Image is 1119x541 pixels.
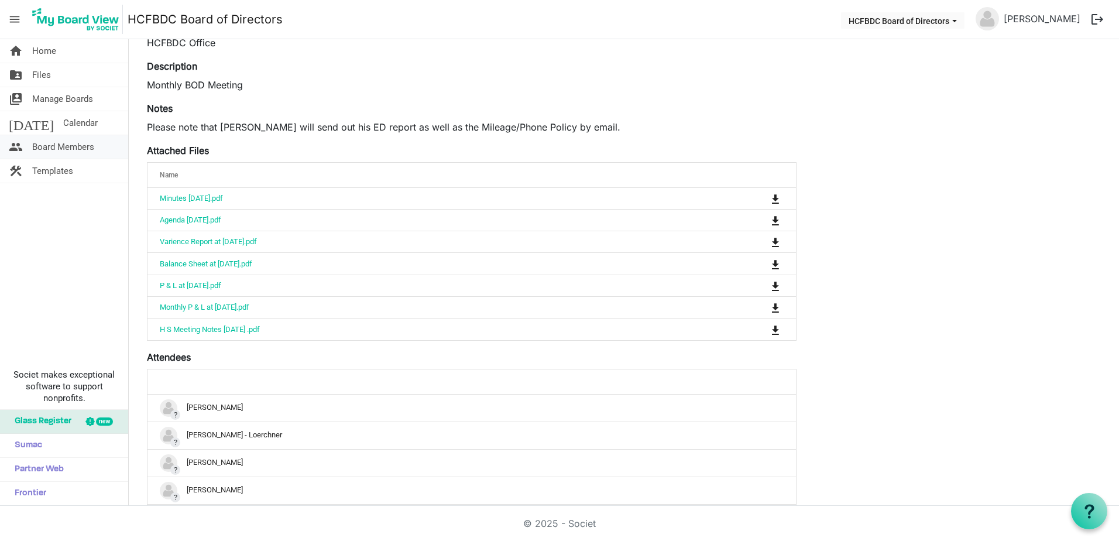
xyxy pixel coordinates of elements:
[160,399,177,417] img: no-profile-picture.svg
[96,417,113,426] div: new
[9,87,23,111] span: switch_account
[160,171,178,179] span: Name
[160,215,221,224] a: Agenda [DATE].pdf
[147,36,797,50] div: HCFBDC Office
[723,296,796,318] td: is Command column column header
[147,231,723,252] td: Varience Report at August 31, 2025.pdf is template cell column header Name
[147,143,209,157] label: Attached Files
[147,101,173,115] label: Notes
[9,159,23,183] span: construction
[841,12,964,29] button: HCFBDC Board of Directors dropdownbutton
[147,209,723,231] td: Agenda September 2025.pdf is template cell column header Name
[29,5,123,34] img: My Board View Logo
[147,318,723,340] td: H S Meeting Notes September 8, 2025 .pdf is template cell column header Name
[32,63,51,87] span: Files
[147,120,797,134] p: Please note that [PERSON_NAME] will send out his ED report as well as the Mileage/Phone Policy by...
[170,437,180,447] span: ?
[723,188,796,209] td: is Command column column header
[160,259,252,268] a: Balance Sheet at [DATE].pdf
[160,427,177,444] img: no-profile-picture.svg
[32,39,56,63] span: Home
[9,482,46,505] span: Frontier
[9,111,54,135] span: [DATE]
[4,8,26,30] span: menu
[767,278,784,294] button: Download
[160,482,784,499] div: [PERSON_NAME]
[32,159,73,183] span: Templates
[1085,7,1110,32] button: logout
[147,275,723,296] td: P & L at August 31, 2025.pdf is template cell column header Name
[767,299,784,316] button: Download
[147,477,796,504] td: ?Lisa Gumb is template cell column header
[9,39,23,63] span: home
[999,7,1085,30] a: [PERSON_NAME]
[147,188,723,209] td: Minutes August 2025.pdf is template cell column header Name
[523,518,596,529] a: © 2025 - Societ
[147,252,723,274] td: Balance Sheet at August 31, 2025.pdf is template cell column header Name
[32,135,94,159] span: Board Members
[147,395,796,422] td: ?Chris Allan is template cell column header
[29,5,128,34] a: My Board View Logo
[147,504,796,532] td: checkMarg Deichert is template cell column header
[160,454,177,472] img: no-profile-picture.svg
[9,410,71,433] span: Glass Register
[723,275,796,296] td: is Command column column header
[723,318,796,340] td: is Command column column header
[160,399,784,417] div: [PERSON_NAME]
[147,422,796,449] td: ?Dagny Pawlak - Loerchner is template cell column header
[170,492,180,502] span: ?
[147,59,197,73] label: Description
[9,63,23,87] span: folder_shared
[9,135,23,159] span: people
[160,237,257,246] a: Varience Report at [DATE].pdf
[9,458,64,481] span: Partner Web
[147,449,796,477] td: ?Dave O'Reilly is template cell column header
[5,369,123,404] span: Societ makes exceptional software to support nonprofits.
[9,434,42,457] span: Sumac
[976,7,999,30] img: no-profile-picture.svg
[160,281,221,290] a: P & L at [DATE].pdf
[160,303,249,311] a: Monthly P & L at [DATE].pdf
[63,111,98,135] span: Calendar
[723,231,796,252] td: is Command column column header
[160,482,177,499] img: no-profile-picture.svg
[170,410,180,420] span: ?
[32,87,93,111] span: Manage Boards
[128,8,283,31] a: HCFBDC Board of Directors
[723,252,796,274] td: is Command column column header
[160,194,223,203] a: Minutes [DATE].pdf
[160,454,784,472] div: [PERSON_NAME]
[170,465,180,475] span: ?
[160,325,260,334] a: H S Meeting Notes [DATE] .pdf
[767,212,784,228] button: Download
[767,190,784,207] button: Download
[723,209,796,231] td: is Command column column header
[147,78,797,92] p: Monthly BOD Meeting
[767,321,784,337] button: Download
[160,427,784,444] div: [PERSON_NAME] - Loerchner
[767,255,784,272] button: Download
[147,296,723,318] td: Monthly P & L at August 31, 2025.pdf is template cell column header Name
[767,234,784,250] button: Download
[147,350,191,364] label: Attendees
